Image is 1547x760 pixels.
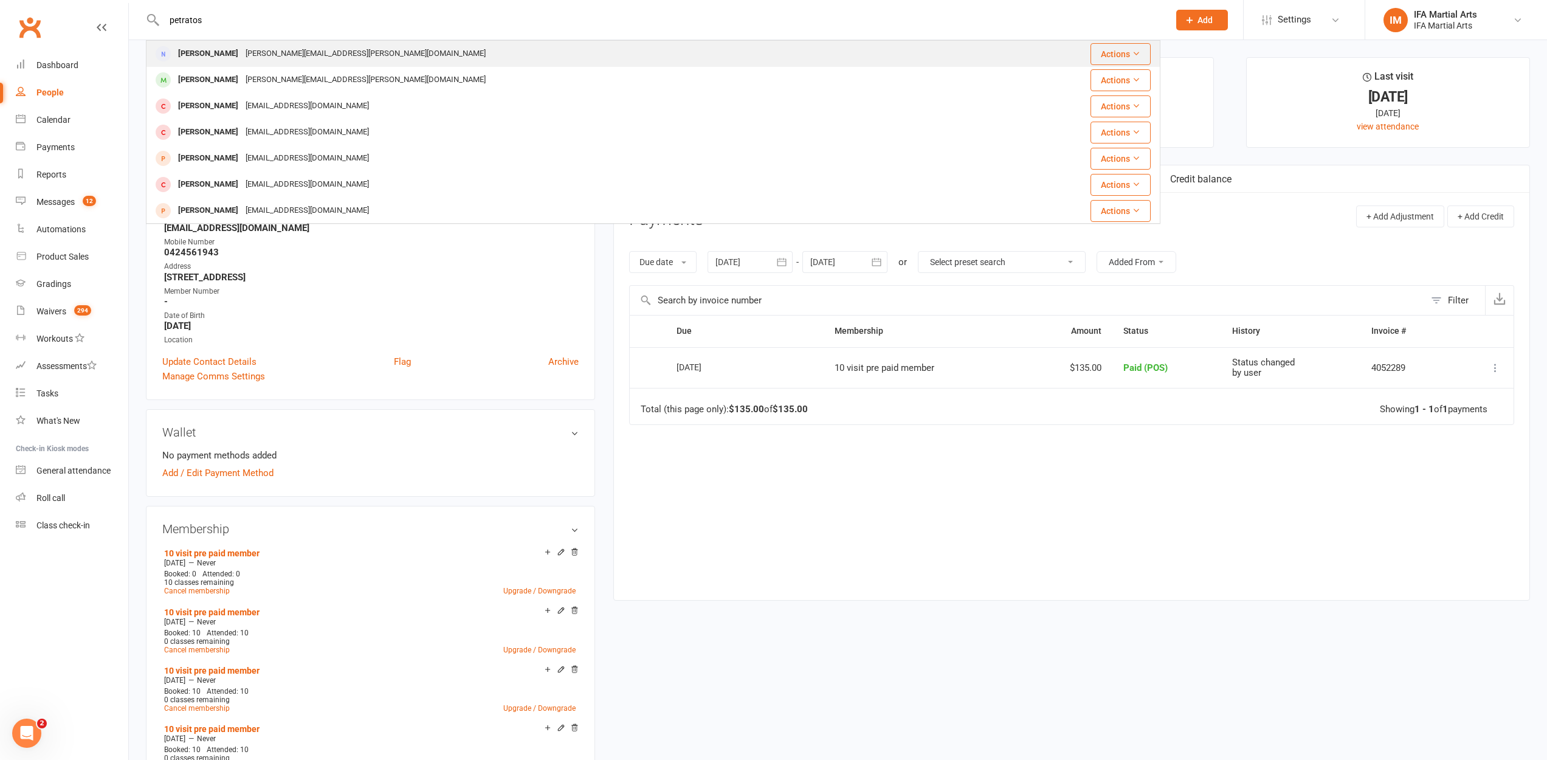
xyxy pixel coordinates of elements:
[164,618,185,626] span: [DATE]
[16,353,128,380] a: Assessments
[16,52,128,79] a: Dashboard
[161,675,579,685] div: —
[835,362,934,373] span: 10 visit pre paid member
[207,629,249,637] span: Attended: 10
[164,334,579,346] div: Location
[16,216,128,243] a: Automations
[677,358,732,376] div: [DATE]
[83,196,96,206] span: 12
[36,361,97,371] div: Assessments
[164,310,579,322] div: Date of Birth
[36,416,80,426] div: What's New
[16,161,128,188] a: Reports
[1442,404,1448,415] strong: 1
[162,369,265,384] a: Manage Comms Settings
[1162,165,1240,193] a: Credit balance
[394,354,411,369] a: Flag
[1090,200,1151,222] button: Actions
[36,466,111,475] div: General attendance
[174,97,242,115] div: [PERSON_NAME]
[36,115,71,125] div: Calendar
[36,334,73,344] div: Workouts
[12,719,41,748] iframe: Intercom live chat
[242,71,489,89] div: [PERSON_NAME][EMAIL_ADDRESS][PERSON_NAME][DOMAIN_NAME]
[164,676,185,685] span: [DATE]
[641,404,808,415] div: Total (this page only): of
[36,197,75,207] div: Messages
[164,734,185,743] span: [DATE]
[15,12,45,43] a: Clubworx
[242,202,373,219] div: [EMAIL_ADDRESS][DOMAIN_NAME]
[36,493,65,503] div: Roll call
[1090,174,1151,196] button: Actions
[162,354,257,369] a: Update Contact Details
[16,271,128,298] a: Gradings
[1278,6,1311,33] span: Settings
[16,485,128,512] a: Roll call
[1112,316,1221,347] th: Status
[1024,316,1112,347] th: Amount
[1380,404,1487,415] div: Showing of payments
[1090,95,1151,117] button: Actions
[162,466,274,480] a: Add / Edit Payment Method
[503,587,576,595] a: Upgrade / Downgrade
[16,512,128,539] a: Class kiosk mode
[16,298,128,325] a: Waivers 294
[1447,206,1514,227] button: + Add Credit
[1221,316,1360,347] th: History
[1357,122,1419,131] a: view attendance
[666,316,824,347] th: Due
[161,558,579,568] div: —
[503,704,576,713] a: Upgrade / Downgrade
[1090,122,1151,143] button: Actions
[36,252,89,261] div: Product Sales
[1356,206,1444,227] button: + Add Adjustment
[197,618,216,626] span: Never
[36,520,90,530] div: Class check-in
[16,457,128,485] a: General attendance kiosk mode
[164,578,234,587] span: 10 classes remaining
[16,134,128,161] a: Payments
[36,170,66,179] div: Reports
[164,237,579,248] div: Mobile Number
[1258,106,1518,120] div: [DATE]
[1414,404,1434,415] strong: 1 - 1
[1414,20,1477,31] div: IFA Martial Arts
[1090,43,1151,65] button: Actions
[164,286,579,297] div: Member Number
[197,676,216,685] span: Never
[164,272,579,283] strong: [STREET_ADDRESS]
[16,106,128,134] a: Calendar
[160,12,1160,29] input: Search...
[16,188,128,216] a: Messages 12
[164,223,579,233] strong: [EMAIL_ADDRESS][DOMAIN_NAME]
[1425,286,1485,315] button: Filter
[36,279,71,289] div: Gradings
[164,570,196,578] span: Booked: 0
[242,176,373,193] div: [EMAIL_ADDRESS][DOMAIN_NAME]
[36,224,86,234] div: Automations
[162,522,579,536] h3: Membership
[164,629,201,637] span: Booked: 10
[242,150,373,167] div: [EMAIL_ADDRESS][DOMAIN_NAME]
[202,570,240,578] span: Attended: 0
[16,380,128,407] a: Tasks
[1360,347,1453,389] td: 4052289
[162,448,579,463] li: No payment methods added
[16,79,128,106] a: People
[164,646,230,654] a: Cancel membership
[36,60,78,70] div: Dashboard
[164,548,260,558] a: 10 visit pre paid member
[16,325,128,353] a: Workouts
[164,696,230,704] span: 0 classes remaining
[164,724,260,734] a: 10 visit pre paid member
[503,646,576,654] a: Upgrade / Downgrade
[1176,10,1228,30] button: Add
[36,142,75,152] div: Payments
[242,97,373,115] div: [EMAIL_ADDRESS][DOMAIN_NAME]
[36,389,58,398] div: Tasks
[164,261,579,272] div: Address
[36,306,66,316] div: Waivers
[174,176,242,193] div: [PERSON_NAME]
[164,559,185,567] span: [DATE]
